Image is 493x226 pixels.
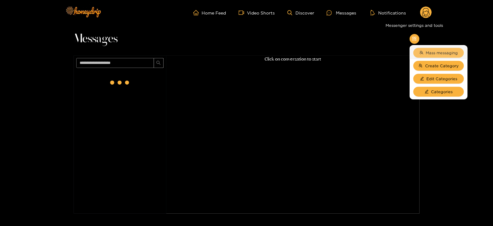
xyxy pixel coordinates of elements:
button: teamMass messaging [413,48,464,58]
span: Mass messaging [426,50,458,56]
button: appstore-add [410,34,420,44]
div: Messenger settings and tools [383,20,445,30]
button: Notifications [369,10,408,16]
button: editEdit Categories [413,74,464,84]
span: search [156,61,161,66]
a: Home Feed [193,10,226,15]
button: editCategories [413,87,464,97]
span: video-camera [239,10,247,15]
p: Click on conversation to start [166,56,420,63]
a: Video Shorts [239,10,275,15]
span: Messages [74,31,118,46]
button: search [154,58,164,68]
a: Discover [287,10,314,15]
span: team [420,51,424,55]
span: Create Category [425,63,459,69]
span: usergroup-add [419,64,423,68]
span: edit [425,90,429,94]
span: home [193,10,202,15]
span: edit [420,77,424,81]
span: Edit Categories [427,76,457,82]
span: appstore-add [412,36,417,42]
div: Messages [327,9,356,16]
span: Categories [431,89,453,95]
button: usergroup-addCreate Category [413,61,464,71]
